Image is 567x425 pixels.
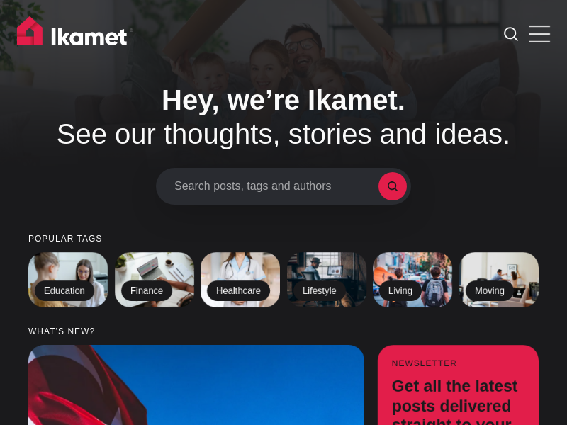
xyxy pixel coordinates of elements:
h1: See our thoughts, stories and ideas. [28,83,539,151]
small: Newsletter [392,359,524,368]
h2: Living [379,280,422,302]
h2: Moving [466,280,514,302]
a: Healthcare [201,252,280,307]
a: Moving [459,252,539,307]
h2: Finance [121,280,172,302]
a: Living [373,252,452,307]
a: Lifestyle [287,252,366,307]
img: Ikamet home [17,16,133,52]
a: Finance [115,252,194,307]
span: Search posts, tags and authors [174,179,378,193]
a: Education [28,252,108,307]
h2: Healthcare [207,280,270,302]
small: What’s new? [28,327,539,336]
small: Popular tags [28,234,539,244]
h2: Lifestyle [293,280,346,302]
h2: Education [35,280,94,302]
span: Hey, we’re Ikamet. [162,84,405,115]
